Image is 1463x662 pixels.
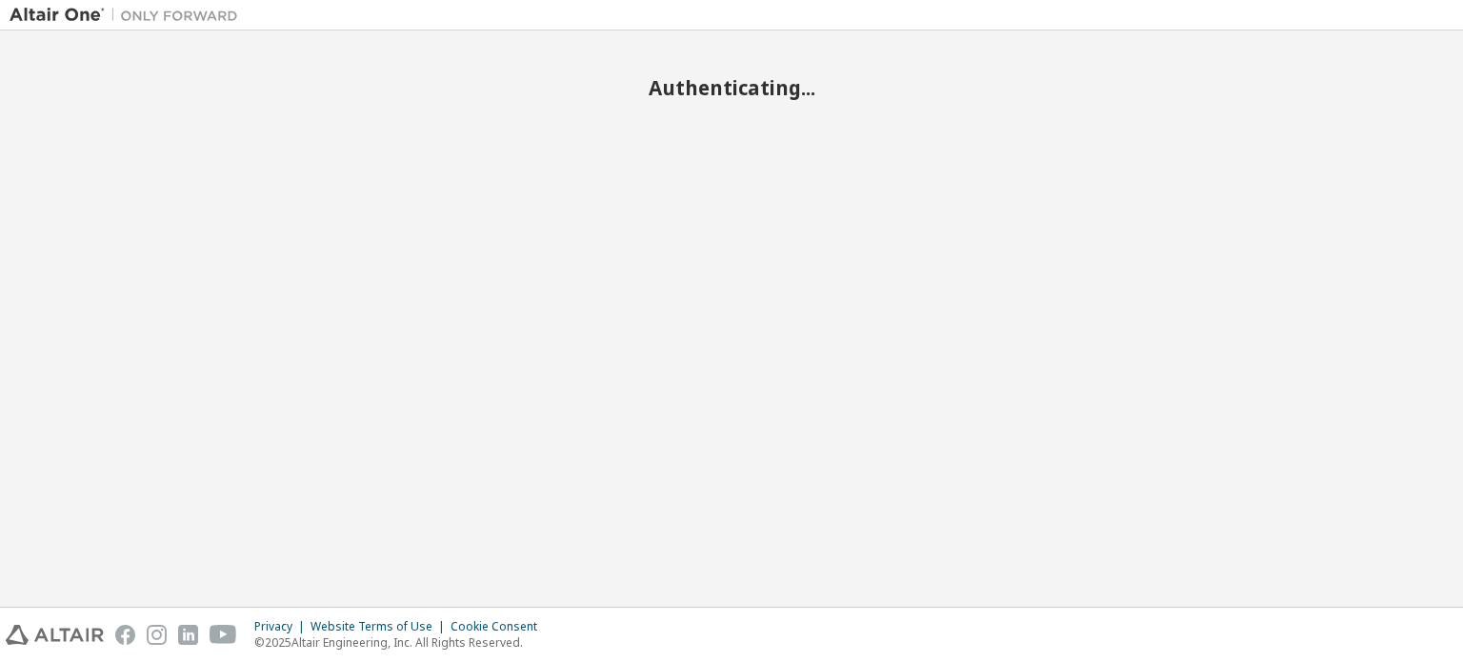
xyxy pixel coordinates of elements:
[10,6,248,25] img: Altair One
[178,625,198,645] img: linkedin.svg
[254,619,311,634] div: Privacy
[451,619,549,634] div: Cookie Consent
[311,619,451,634] div: Website Terms of Use
[115,625,135,645] img: facebook.svg
[10,75,1453,100] h2: Authenticating...
[147,625,167,645] img: instagram.svg
[210,625,237,645] img: youtube.svg
[6,625,104,645] img: altair_logo.svg
[254,634,549,651] p: © 2025 Altair Engineering, Inc. All Rights Reserved.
